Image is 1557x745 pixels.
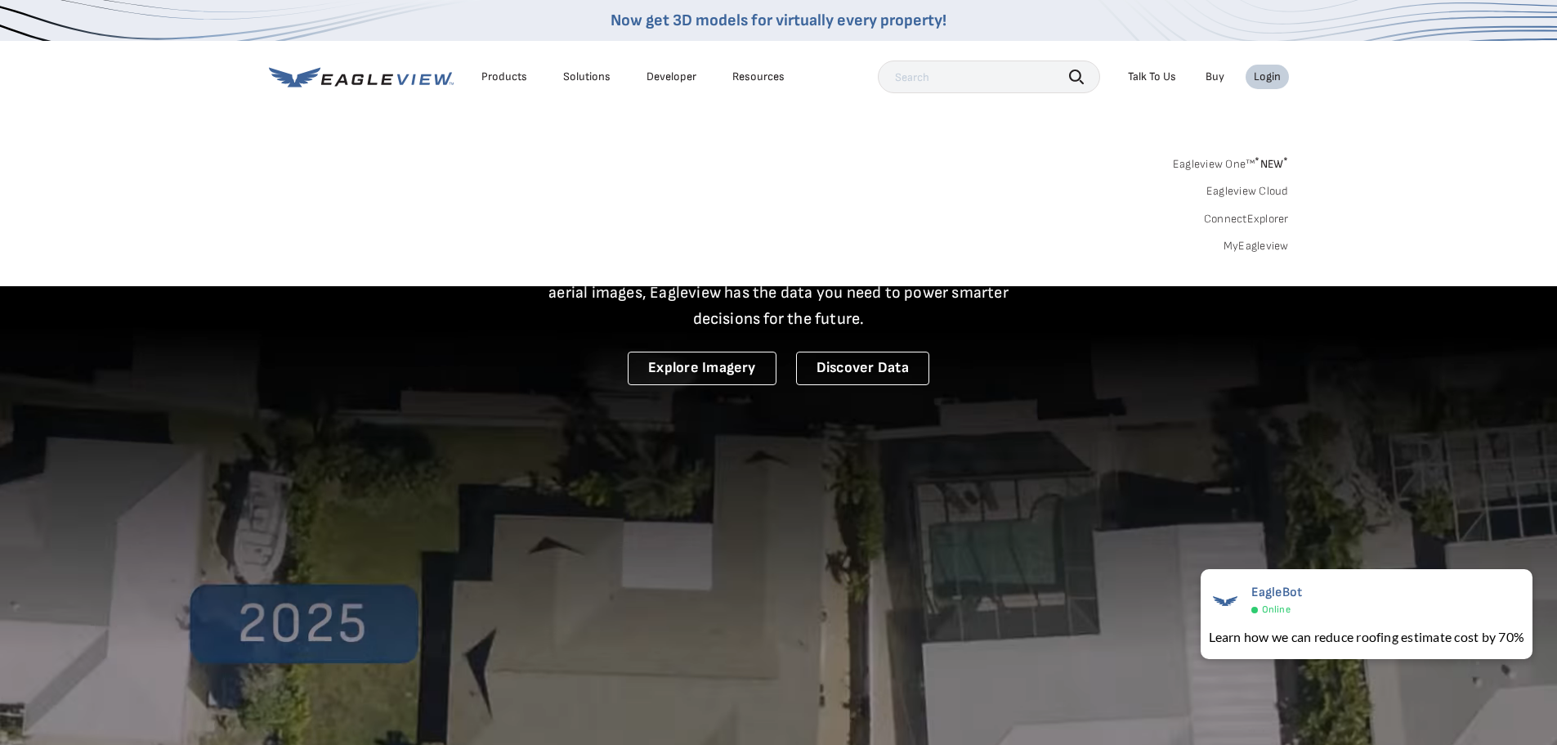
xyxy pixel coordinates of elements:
[1209,585,1242,617] img: EagleBot
[1255,157,1288,171] span: NEW
[1209,627,1524,647] div: Learn how we can reduce roofing estimate cost by 70%
[563,70,611,84] div: Solutions
[732,70,785,84] div: Resources
[1206,70,1224,84] a: Buy
[647,70,696,84] a: Developer
[1204,212,1289,227] a: ConnectExplorer
[796,352,929,385] a: Discover Data
[1262,604,1291,616] span: Online
[1251,585,1303,600] span: EagleBot
[1254,70,1281,84] div: Login
[1206,184,1289,199] a: Eagleview Cloud
[1224,239,1289,254] a: MyEagleview
[628,352,776,385] a: Explore Imagery
[878,61,1100,93] input: Search
[481,70,527,84] div: Products
[611,11,946,30] a: Now get 3D models for virtually every property!
[1128,70,1176,84] div: Talk To Us
[529,254,1029,332] p: A new era starts here. Built on more than 3.5 billion high-resolution aerial images, Eagleview ha...
[1173,152,1289,171] a: Eagleview One™*NEW*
